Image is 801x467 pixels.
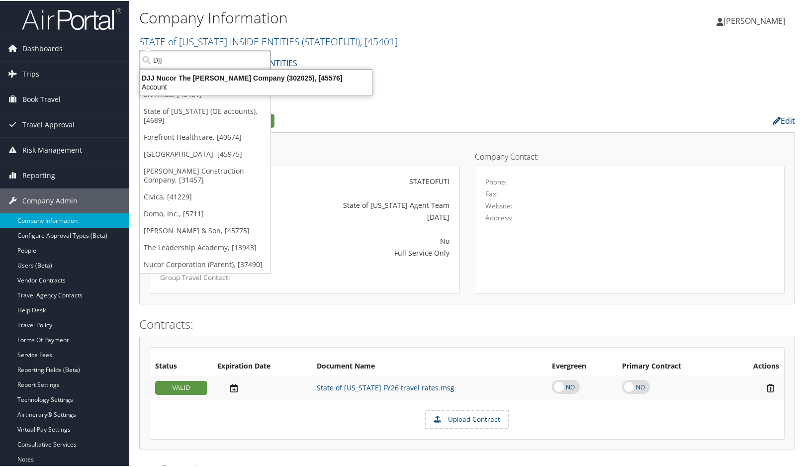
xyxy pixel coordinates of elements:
a: STATE of [US_STATE] INSIDE ENTITIES [139,34,398,47]
a: Forefront Healthcare, [40674] [140,128,270,145]
a: State of [US_STATE] (OE accounts), [4689] [140,102,270,128]
span: Book Travel [22,86,61,111]
div: DJJ Nucor The [PERSON_NAME] Company (302025), [45576] [134,73,378,82]
a: Nucor Corporation (Parent), [37490] [140,255,270,272]
span: [PERSON_NAME] [723,14,785,25]
i: Remove Contract [762,382,779,392]
label: Website: [485,200,513,210]
div: [DATE] [262,211,449,221]
span: Risk Management [22,137,82,162]
div: State of [US_STATE] Agent Team [262,199,449,209]
a: Domo, Inc., [5711] [140,204,270,221]
h2: Company Profile: [139,111,571,128]
a: State of [US_STATE] FY26 travel rates.msg [317,382,454,391]
span: , [ 45401 ] [360,34,398,47]
div: Add/Edit Date [217,382,307,392]
span: Trips [22,61,39,86]
h2: Contracts: [139,315,795,332]
th: Primary Contract [617,357,727,374]
th: Actions [727,357,784,374]
img: airportal-logo.png [22,6,121,30]
h4: Account Details: [150,152,460,160]
a: [PERSON_NAME] [716,5,795,35]
span: Travel Approval [22,111,75,136]
label: Upload Contract [426,410,508,427]
span: Company Admin [22,187,78,212]
a: Edit [773,114,795,125]
a: The Leadership Academy, [13943] [140,238,270,255]
div: VALID [155,380,207,394]
label: Group Travel Contact: [160,272,247,281]
div: Account [134,82,378,91]
h4: Company Contact: [475,152,785,160]
a: Civica, [41229] [140,187,270,204]
th: Expiration Date [212,357,312,374]
div: STATEOFUTI [262,175,449,186]
h1: Company Information [139,6,576,27]
span: Dashboards [22,35,63,60]
a: [PERSON_NAME] & Son, [45775] [140,221,270,238]
label: Fax: [485,188,498,198]
span: Reporting [22,162,55,187]
th: Status [150,357,212,374]
a: [PERSON_NAME] Construction Company, [31457] [140,162,270,187]
div: No [262,235,449,245]
span: ( STATEOFUTI ) [302,34,360,47]
th: Evergreen [547,357,618,374]
div: Full Service Only [262,247,449,257]
input: Search Accounts [140,50,270,68]
a: [GEOGRAPHIC_DATA], [45975] [140,145,270,162]
label: Phone: [485,176,507,186]
th: Document Name [312,357,547,374]
label: Address: [485,212,513,222]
